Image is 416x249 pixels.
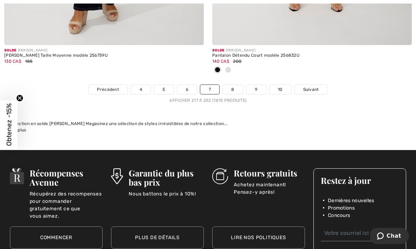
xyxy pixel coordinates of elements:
span: 140 CA$ [212,59,229,64]
button: Close teaser [16,94,23,101]
div: Pantalon Détendu Court modèle 256832U [212,53,412,58]
span: 185 [25,59,32,64]
a: 9 [246,85,266,94]
a: 8 [223,85,243,94]
p: Récupérez des recompenses pour commander gratuitement ce que vous aimez. [30,190,103,204]
a: Lire nos politiques [212,226,305,249]
input: Votre courriel ici [321,225,399,241]
iframe: Ouvre un widget dans lequel vous pouvez chatter avec l’un de nos agents [370,228,409,245]
a: Suivant [295,85,328,94]
p: Nous battons le prix à 10%! [129,190,204,204]
a: 7 [200,85,219,94]
span: Promotions [328,204,355,212]
h3: Récompenses Avenue [30,168,103,187]
a: Plus de détails [111,226,204,249]
a: 5 [154,85,173,94]
div: Black [212,64,223,76]
span: Obtenez -15% [5,103,13,146]
span: Concours [328,212,350,219]
div: Off White [223,64,233,76]
div: [PERSON_NAME] [212,48,412,53]
img: Récompenses Avenue [10,168,24,184]
div: Collection en solde [PERSON_NAME] Magasinez une sélection de styles irrésistibles de notre collec... [8,120,408,127]
a: 4 [131,85,151,94]
a: 10 [269,85,291,94]
a: Précédent [88,85,128,94]
span: Solde [212,48,225,52]
span: Solde [4,48,17,52]
span: 130 CA$ [4,59,21,64]
h3: Restez à jour [321,176,399,185]
div: [PERSON_NAME] [4,48,204,53]
h3: Garantie du plus bas prix [129,168,204,187]
img: Retours gratuits [212,168,228,184]
span: Dernières nouvelles [328,197,374,204]
span: Précédent [97,86,119,93]
span: Suivant [303,86,319,93]
img: Garantie du plus bas prix [111,168,123,184]
div: [PERSON_NAME] Taille Moyenne modèle 256759U [4,53,204,58]
a: 6 [177,85,197,94]
span: 200 [233,59,241,64]
a: Commencer [10,226,103,249]
h3: Retours gratuits [234,168,305,178]
p: Achetez maintenant! Pensez-y après! [234,181,305,195]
